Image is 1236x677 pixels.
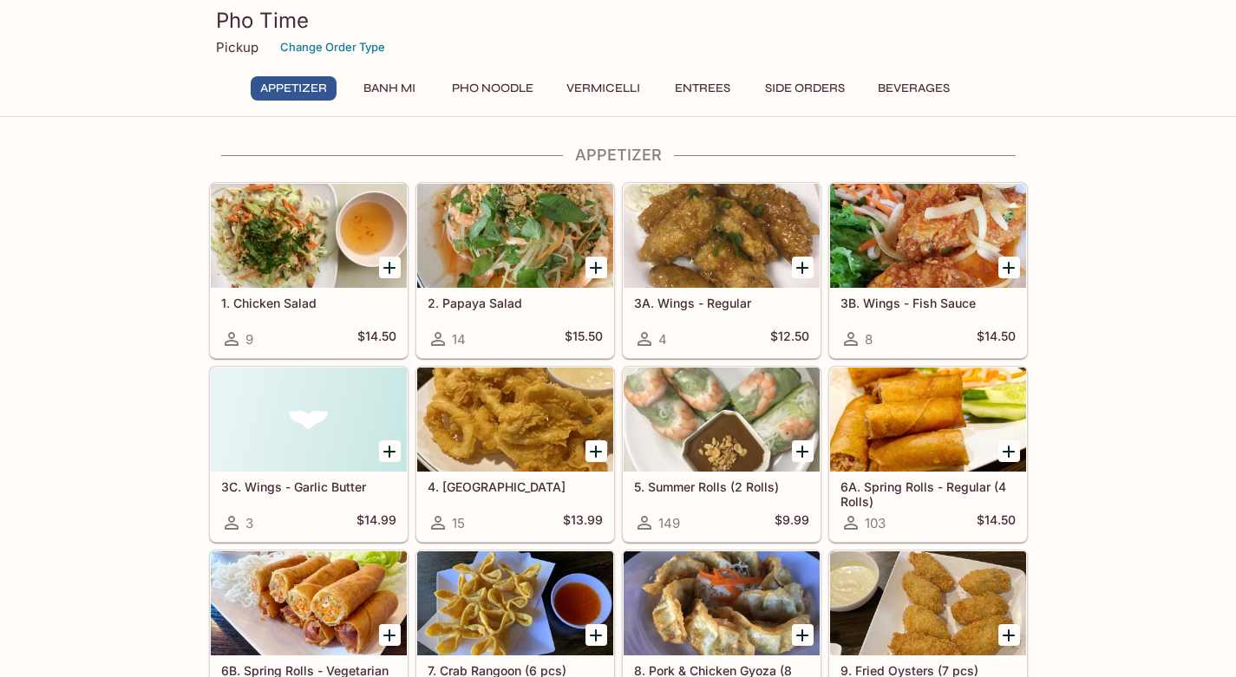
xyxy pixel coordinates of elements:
[624,551,820,655] div: 8. Pork & Chicken Gyoza (8 pcs)
[792,257,814,278] button: Add 3A. Wings - Regular
[221,296,396,310] h5: 1. Chicken Salad
[770,329,809,349] h5: $12.50
[998,257,1020,278] button: Add 3B. Wings - Fish Sauce
[755,76,854,101] button: Side Orders
[379,624,401,646] button: Add 6B. Spring Rolls - Vegetarian (4 Rolls)
[585,440,607,462] button: Add 4. Calamari
[829,367,1027,542] a: 6A. Spring Rolls - Regular (4 Rolls)103$14.50
[998,624,1020,646] button: Add 9. Fried Oysters (7 pcs)
[865,515,886,531] span: 103
[830,368,1026,472] div: 6A. Spring Rolls - Regular (4 Rolls)
[868,76,959,101] button: Beverages
[865,331,873,348] span: 8
[417,184,613,288] div: 2. Papaya Salad
[565,329,603,349] h5: $15.50
[563,512,603,533] h5: $13.99
[216,7,1021,34] h3: Pho Time
[829,183,1027,358] a: 3B. Wings - Fish Sauce8$14.50
[272,34,393,61] button: Change Order Type
[452,515,465,531] span: 15
[211,184,407,288] div: 1. Chicken Salad
[211,551,407,655] div: 6B. Spring Rolls - Vegetarian (4 Rolls)
[664,76,742,101] button: Entrees
[557,76,650,101] button: Vermicelli
[452,331,466,348] span: 14
[428,296,603,310] h5: 2. Papaya Salad
[428,479,603,494] h5: 4. [GEOGRAPHIC_DATA]
[585,257,607,278] button: Add 2. Papaya Salad
[251,76,337,101] button: Appetizer
[623,367,821,542] a: 5. Summer Rolls (2 Rolls)149$9.99
[830,184,1026,288] div: 3B. Wings - Fish Sauce
[830,551,1026,655] div: 9. Fried Oysters (7 pcs)
[840,479,1016,508] h5: 6A. Spring Rolls - Regular (4 Rolls)
[245,515,253,531] span: 3
[356,512,396,533] h5: $14.99
[216,39,258,55] p: Pickup
[357,329,396,349] h5: $14.50
[379,257,401,278] button: Add 1. Chicken Salad
[634,479,809,494] h5: 5. Summer Rolls (2 Rolls)
[624,184,820,288] div: 3A. Wings - Regular
[624,368,820,472] div: 5. Summer Rolls (2 Rolls)
[416,183,614,358] a: 2. Papaya Salad14$15.50
[221,479,396,494] h5: 3C. Wings - Garlic Butter
[209,146,1028,165] h4: Appetizer
[379,440,401,462] button: Add 3C. Wings - Garlic Butter
[210,367,408,542] a: 3C. Wings - Garlic Butter3$14.99
[211,368,407,472] div: 3C. Wings - Garlic Butter
[442,76,543,101] button: Pho Noodle
[634,296,809,310] h5: 3A. Wings - Regular
[417,368,613,472] div: 4. Calamari
[658,331,667,348] span: 4
[977,329,1016,349] h5: $14.50
[977,512,1016,533] h5: $14.50
[792,440,814,462] button: Add 5. Summer Rolls (2 Rolls)
[840,296,1016,310] h5: 3B. Wings - Fish Sauce
[417,551,613,655] div: 7. Crab Rangoon (6 pcs)
[775,512,809,533] h5: $9.99
[658,515,680,531] span: 149
[416,367,614,542] a: 4. [GEOGRAPHIC_DATA]15$13.99
[210,183,408,358] a: 1. Chicken Salad9$14.50
[998,440,1020,462] button: Add 6A. Spring Rolls - Regular (4 Rolls)
[245,331,253,348] span: 9
[792,624,814,646] button: Add 8. Pork & Chicken Gyoza (8 pcs)
[585,624,607,646] button: Add 7. Crab Rangoon (6 pcs)
[623,183,821,358] a: 3A. Wings - Regular4$12.50
[350,76,428,101] button: Banh Mi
